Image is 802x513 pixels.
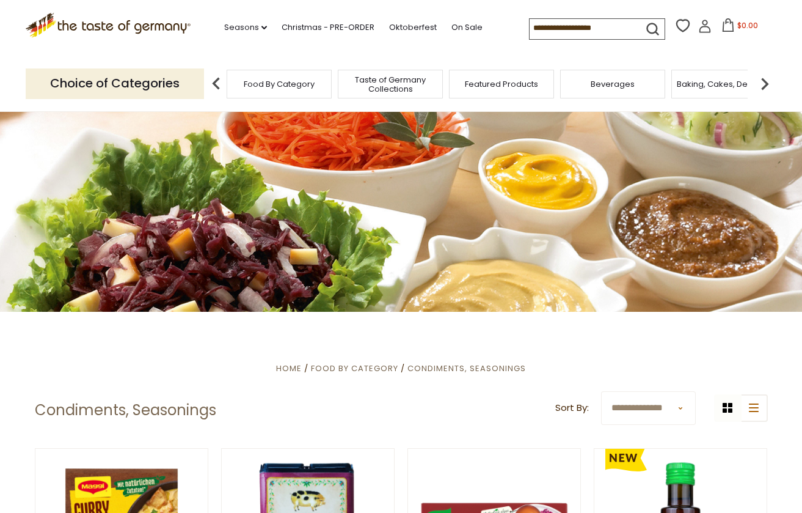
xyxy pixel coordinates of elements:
[35,401,216,419] h1: Condiments, Seasonings
[282,21,374,34] a: Christmas - PRE-ORDER
[407,363,526,374] a: Condiments, Seasonings
[555,400,589,416] label: Sort By:
[714,18,766,37] button: $0.00
[311,363,398,374] a: Food By Category
[244,79,315,89] a: Food By Category
[591,79,635,89] a: Beverages
[389,21,437,34] a: Oktoberfest
[204,72,228,96] img: previous arrow
[451,21,483,34] a: On Sale
[737,20,758,31] span: $0.00
[276,363,302,374] a: Home
[224,21,267,34] a: Seasons
[677,79,771,89] a: Baking, Cakes, Desserts
[753,72,777,96] img: next arrow
[465,79,538,89] a: Featured Products
[341,75,439,94] a: Taste of Germany Collections
[26,68,204,98] p: Choice of Categories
